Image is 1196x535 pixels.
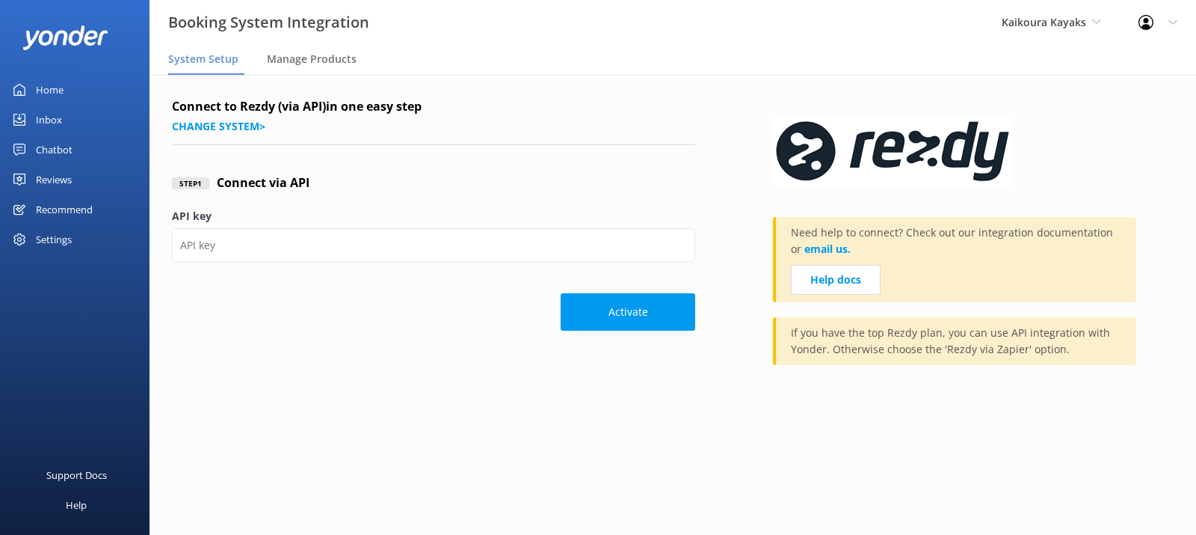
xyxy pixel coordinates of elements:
[172,177,209,189] div: Step 1
[217,174,309,193] h4: Connect via API
[36,165,72,195] div: Reviews
[267,52,357,67] span: Manage Products
[172,119,265,133] a: Change system>
[791,224,1121,265] p: Need help to connect? Check out our integration documentation or
[172,208,695,224] label: API key
[168,10,369,34] h3: Booking System Integration
[168,52,238,67] span: System Setup
[66,490,87,520] div: Help
[791,265,881,295] a: Help docs
[561,293,695,331] button: Activate
[36,224,72,254] div: Settings
[36,75,64,105] div: Home
[46,460,107,490] div: Support Docs
[36,135,73,165] div: Chatbot
[22,25,108,50] img: yonder-white-logo.png
[172,228,695,262] input: API key
[172,97,695,117] h4: Connect to Rezdy (via API) in one easy step
[773,97,1017,202] img: 1624324453..png
[1002,15,1086,29] span: Kaikoura Kayaks
[36,105,62,135] div: Inbox
[804,242,851,256] a: email us.
[36,195,93,224] div: Recommend
[773,317,1136,365] div: If you have the top Rezdy plan, you can use API integration with Yonder. Otherwise choose the 'Re...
